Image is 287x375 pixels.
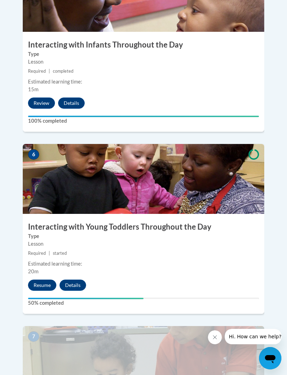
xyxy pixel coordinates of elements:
[28,50,259,58] label: Type
[28,299,259,307] label: 50% completed
[23,144,264,214] img: Course Image
[28,240,259,248] div: Lesson
[28,58,259,66] div: Lesson
[23,39,264,50] h3: Interacting with Infants Throughout the Day
[58,98,85,109] button: Details
[49,251,50,256] span: |
[225,329,281,344] iframe: Message from company
[208,330,222,344] iframe: Close message
[28,331,39,342] span: 7
[28,68,46,74] span: Required
[28,280,56,291] button: Resume
[28,86,38,92] span: 15m
[28,251,46,256] span: Required
[28,149,39,160] span: 6
[28,98,55,109] button: Review
[28,78,259,86] div: Estimated learning time:
[28,298,143,299] div: Your progress
[259,347,281,369] iframe: Button to launch messaging window
[49,68,50,74] span: |
[28,117,259,125] label: 100% completed
[53,251,67,256] span: started
[28,268,38,274] span: 20m
[28,232,259,240] label: Type
[23,222,264,232] h3: Interacting with Young Toddlers Throughout the Day
[59,280,86,291] button: Details
[28,260,259,268] div: Estimated learning time:
[53,68,73,74] span: completed
[28,116,259,117] div: Your progress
